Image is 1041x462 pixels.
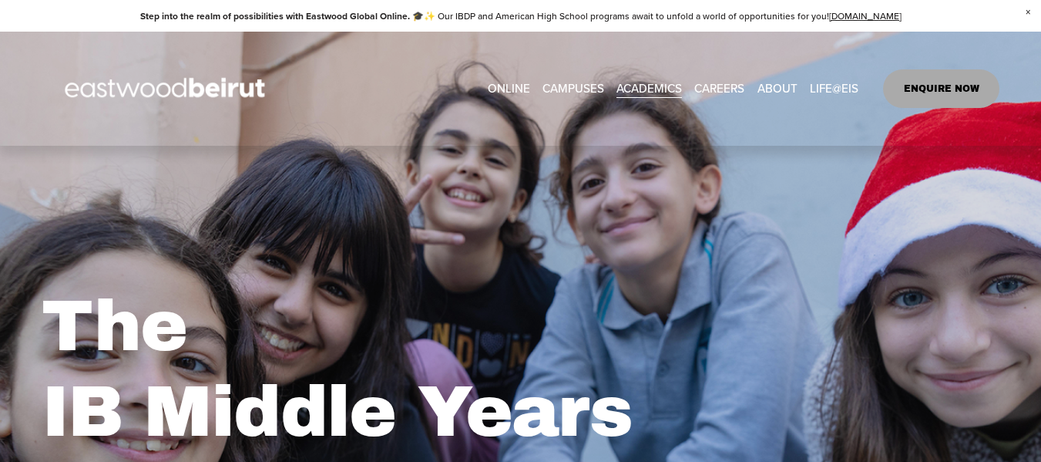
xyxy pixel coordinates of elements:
a: folder dropdown [616,76,682,99]
a: folder dropdown [542,76,604,99]
a: ONLINE [488,76,530,99]
a: CAREERS [694,76,744,99]
a: folder dropdown [810,76,858,99]
a: [DOMAIN_NAME] [829,9,902,22]
a: ENQUIRE NOW [883,69,999,108]
span: CAMPUSES [542,78,604,99]
img: EastwoodIS Global Site [42,49,293,128]
span: ABOUT [757,78,798,99]
span: ACADEMICS [616,78,682,99]
span: LIFE@EIS [810,78,858,99]
a: folder dropdown [757,76,798,99]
